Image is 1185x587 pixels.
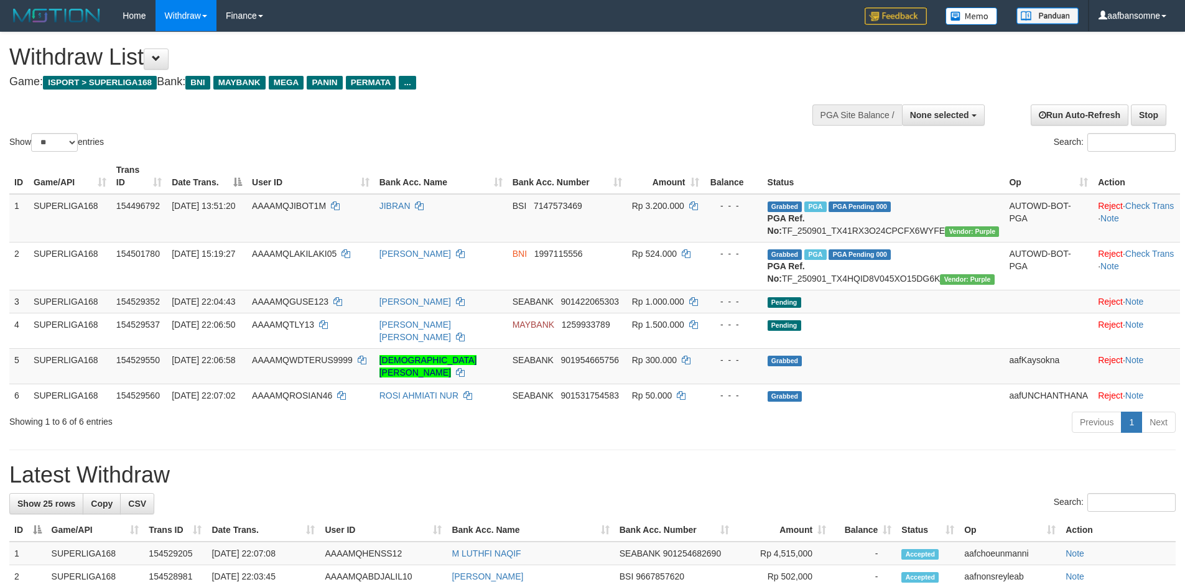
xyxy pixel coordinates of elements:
[768,201,802,212] span: Grabbed
[172,249,235,259] span: [DATE] 15:19:27
[9,133,104,152] label: Show entries
[374,159,508,194] th: Bank Acc. Name: activate to sort column ascending
[252,297,328,307] span: AAAAMQGUSE123
[9,194,29,243] td: 1
[561,391,619,400] span: Copy 901531754583 to clipboard
[632,391,672,400] span: Rp 50.000
[207,542,320,565] td: [DATE] 22:07:08
[1093,290,1180,313] td: ·
[128,499,146,509] span: CSV
[1004,348,1093,384] td: aafKaysokna
[1004,159,1093,194] th: Op: activate to sort column ascending
[959,519,1061,542] th: Op: activate to sort column ascending
[946,7,998,25] img: Button%20Memo.svg
[116,320,160,330] span: 154529537
[1098,249,1123,259] a: Reject
[185,76,210,90] span: BNI
[31,133,78,152] select: Showentries
[632,320,684,330] span: Rp 1.500.000
[247,159,374,194] th: User ID: activate to sort column ascending
[534,249,583,259] span: Copy 1997115556 to clipboard
[1054,493,1176,512] label: Search:
[734,519,832,542] th: Amount: activate to sort column ascending
[1004,384,1093,407] td: aafUNCHANTHANA
[447,519,614,542] th: Bank Acc. Name: activate to sort column ascending
[1087,493,1176,512] input: Search:
[1125,355,1144,365] a: Note
[172,297,235,307] span: [DATE] 22:04:43
[1087,133,1176,152] input: Search:
[167,159,247,194] th: Date Trans.: activate to sort column descending
[620,548,661,558] span: SEABANK
[9,159,29,194] th: ID
[29,194,111,243] td: SUPERLIGA168
[1093,313,1180,348] td: ·
[91,499,113,509] span: Copy
[1100,213,1119,223] a: Note
[9,313,29,348] td: 4
[9,542,47,565] td: 1
[1125,391,1144,400] a: Note
[83,493,121,514] a: Copy
[910,110,969,120] span: None selected
[1093,194,1180,243] td: · ·
[896,519,959,542] th: Status: activate to sort column ascending
[1098,320,1123,330] a: Reject
[1098,297,1123,307] a: Reject
[1125,201,1174,211] a: Check Trans
[865,7,927,25] img: Feedback.jpg
[116,391,160,400] span: 154529560
[620,571,634,581] span: BSI
[379,320,451,342] a: [PERSON_NAME] [PERSON_NAME]
[1004,194,1093,243] td: AUTOWD-BOT-PGA
[1031,104,1128,126] a: Run Auto-Refresh
[768,249,802,260] span: Grabbed
[1131,104,1166,126] a: Stop
[768,213,805,236] b: PGA Ref. No:
[320,542,447,565] td: AAAAMQHENSS12
[9,493,83,514] a: Show 25 rows
[627,159,704,194] th: Amount: activate to sort column ascending
[9,463,1176,488] h1: Latest Withdraw
[1098,201,1123,211] a: Reject
[252,201,326,211] span: AAAAMQJIBOT1M
[829,249,891,260] span: PGA Pending
[1098,391,1123,400] a: Reject
[207,519,320,542] th: Date Trans.: activate to sort column ascending
[1121,412,1142,433] a: 1
[252,355,353,365] span: AAAAMQWDTERUS9999
[709,200,758,212] div: - - -
[763,242,1005,290] td: TF_250901_TX4HQID8V045XO15DG6K
[632,297,684,307] span: Rp 1.000.000
[252,391,332,400] span: AAAAMQROSIAN46
[513,391,554,400] span: SEABANK
[307,76,342,90] span: PANIN
[172,201,235,211] span: [DATE] 13:51:20
[1098,355,1123,365] a: Reject
[9,45,778,70] h1: Withdraw List
[252,249,337,259] span: AAAAMQLAKILAKI05
[945,226,999,237] span: Vendor URL: https://trx4.1velocity.biz
[1004,242,1093,290] td: AUTOWD-BOT-PGA
[513,355,554,365] span: SEABANK
[379,355,477,377] a: [DEMOGRAPHIC_DATA][PERSON_NAME]
[636,571,684,581] span: Copy 9667857620 to clipboard
[1061,519,1176,542] th: Action
[763,194,1005,243] td: TF_250901_TX41RX3O24CPCFX6WYFE
[1016,7,1079,24] img: panduan.png
[513,249,527,259] span: BNI
[940,274,994,285] span: Vendor URL: https://trx4.1velocity.biz
[116,297,160,307] span: 154529352
[901,572,939,583] span: Accepted
[1093,348,1180,384] td: ·
[252,320,314,330] span: AAAAMQTLY13
[213,76,266,90] span: MAYBANK
[1100,261,1119,271] a: Note
[709,354,758,366] div: - - -
[17,499,75,509] span: Show 25 rows
[663,548,721,558] span: Copy 901254682690 to clipboard
[452,548,521,558] a: M LUTHFI NAQIF
[734,542,832,565] td: Rp 4,515,000
[513,201,527,211] span: BSI
[831,519,896,542] th: Balance: activate to sort column ascending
